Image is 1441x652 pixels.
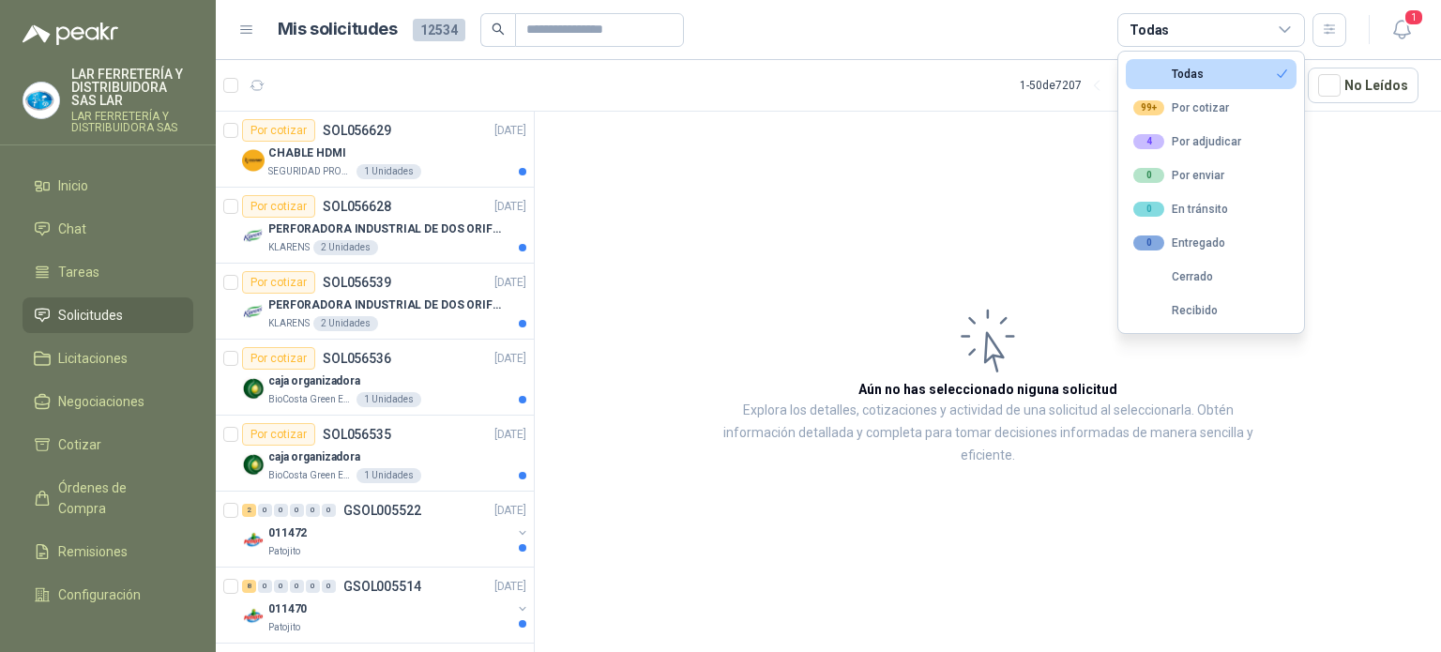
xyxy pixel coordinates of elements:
div: 2 Unidades [313,240,378,255]
a: Por cotizarSOL056629[DATE] Company LogoCHABLE HDMISEGURIDAD PROVISER LTDA1 Unidades [216,112,534,188]
div: En tránsito [1133,202,1228,217]
div: 0 [306,504,320,517]
button: 1 [1385,13,1418,47]
p: SOL056629 [323,124,391,137]
p: [DATE] [494,198,526,216]
span: 1 [1403,8,1424,26]
div: 2 [242,504,256,517]
p: KLARENS [268,316,310,331]
div: Por cotizar [242,119,315,142]
a: Licitaciones [23,341,193,376]
a: Órdenes de Compra [23,470,193,526]
img: Company Logo [242,225,265,248]
div: 0 [322,580,336,593]
div: 1 Unidades [356,468,421,483]
div: Por enviar [1133,168,1224,183]
img: Company Logo [23,83,59,118]
div: 0 [290,504,304,517]
div: 0 [1133,202,1164,217]
div: 0 [1133,235,1164,250]
p: caja organizadora [268,372,360,390]
div: 8 [242,580,256,593]
img: Company Logo [242,377,265,400]
a: Por cotizarSOL056535[DATE] Company Logocaja organizadoraBioCosta Green Energy S.A.S1 Unidades [216,416,534,492]
div: 0 [258,504,272,517]
button: Cerrado [1126,262,1297,292]
a: Por cotizarSOL056628[DATE] Company LogoPERFORADORA INDUSTRIAL DE DOS ORIFICIOSKLARENS2 Unidades [216,188,534,264]
div: 1 Unidades [356,164,421,179]
span: Licitaciones [58,348,128,369]
span: Solicitudes [58,305,123,326]
button: Recibido [1126,296,1297,326]
p: Patojito [268,544,300,559]
p: SOL056536 [323,352,391,365]
a: Chat [23,211,193,247]
p: LAR FERRETERÍA Y DISTRIBUIDORA SAS LAR [71,68,193,107]
p: CHABLE HDMI [268,144,346,162]
p: SOL056628 [323,200,391,213]
div: 0 [1133,168,1164,183]
p: PERFORADORA INDUSTRIAL DE DOS ORIFICIOS [268,220,502,238]
a: 2 0 0 0 0 0 GSOL005522[DATE] Company Logo011472Patojito [242,499,530,559]
span: Inicio [58,175,88,196]
a: Remisiones [23,534,193,569]
div: Por cotizar [242,347,315,370]
span: Cotizar [58,434,101,455]
a: Solicitudes [23,297,193,333]
div: Por cotizar [242,195,315,218]
img: Company Logo [242,529,265,552]
p: GSOL005522 [343,504,421,517]
span: search [492,23,505,36]
p: SOL056535 [323,428,391,441]
div: Cerrado [1133,270,1213,283]
a: Por cotizarSOL056539[DATE] Company LogoPERFORADORA INDUSTRIAL DE DOS ORIFICIOSKLARENS2 Unidades [216,264,534,340]
div: 0 [274,580,288,593]
img: Company Logo [242,149,265,172]
span: 12534 [413,19,465,41]
button: 0Entregado [1126,228,1297,258]
img: Company Logo [242,453,265,476]
p: GSOL005514 [343,580,421,593]
p: [DATE] [494,350,526,368]
h1: Mis solicitudes [278,16,398,43]
div: Por cotizar [242,423,315,446]
p: LAR FERRETERÍA Y DISTRIBUIDORA SAS [71,111,193,133]
button: Todas [1126,59,1297,89]
div: Recibido [1133,304,1218,317]
p: Patojito [268,620,300,635]
button: No Leídos [1308,68,1418,103]
p: 011472 [268,524,307,542]
span: Chat [58,219,86,239]
div: 0 [306,580,320,593]
img: Logo peakr [23,23,118,45]
p: [DATE] [494,502,526,520]
button: 0Por enviar [1126,160,1297,190]
p: 011470 [268,600,307,618]
a: Configuración [23,577,193,613]
a: Tareas [23,254,193,290]
div: Todas [1130,20,1169,40]
a: 8 0 0 0 0 0 GSOL005514[DATE] Company Logo011470Patojito [242,575,530,635]
p: [DATE] [494,274,526,292]
span: Negociaciones [58,391,144,412]
a: Cotizar [23,427,193,462]
p: [DATE] [494,122,526,140]
a: Negociaciones [23,384,193,419]
img: Company Logo [242,301,265,324]
img: Company Logo [242,605,265,628]
div: 0 [322,504,336,517]
div: 2 Unidades [313,316,378,331]
div: Todas [1133,68,1204,81]
p: PERFORADORA INDUSTRIAL DE DOS ORIFICIOS [268,296,502,314]
a: Por cotizarSOL056536[DATE] Company Logocaja organizadoraBioCosta Green Energy S.A.S1 Unidades [216,340,534,416]
div: 0 [290,580,304,593]
div: 1 - 50 de 7207 [1020,70,1142,100]
p: Explora los detalles, cotizaciones y actividad de una solicitud al seleccionarla. Obtén informaci... [722,400,1253,467]
div: 99+ [1133,100,1164,115]
p: SOL056539 [323,276,391,289]
div: 1 Unidades [356,392,421,407]
p: SEGURIDAD PROVISER LTDA [268,164,353,179]
h3: Aún no has seleccionado niguna solicitud [858,379,1117,400]
div: Por cotizar [1133,100,1229,115]
p: [DATE] [494,578,526,596]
